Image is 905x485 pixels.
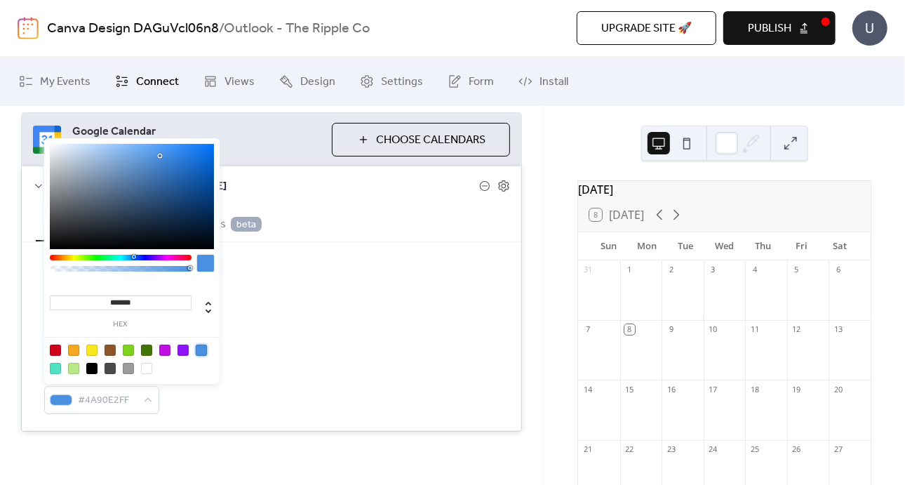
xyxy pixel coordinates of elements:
div: 20 [833,384,843,394]
span: Publish [748,20,791,37]
div: #8B572A [105,345,116,356]
span: Upgrade site 🚀 [601,20,692,37]
b: / [219,15,224,42]
div: 15 [624,384,635,394]
div: 14 [582,384,593,394]
div: 13 [833,324,843,335]
div: 12 [791,324,802,335]
div: 10 [708,324,718,335]
div: U [852,11,887,46]
div: 17 [708,384,718,394]
div: 9 [666,324,676,335]
span: Install [539,74,568,91]
div: Fri [782,232,821,260]
a: Form [437,62,504,100]
a: Canva Design DAGuVcl06n8 [47,15,219,42]
div: 27 [833,444,843,455]
div: #B8E986 [68,363,79,374]
div: 16 [666,384,676,394]
div: 1 [624,265,635,275]
div: Sun [589,232,628,260]
div: #50E3C2 [50,363,61,374]
span: Images [189,216,262,233]
a: Install [508,62,579,100]
div: 11 [749,324,760,335]
span: My Events [40,74,90,91]
div: #BD10E0 [159,345,170,356]
div: 8 [624,324,635,335]
div: 4 [749,265,760,275]
span: Views [224,74,255,91]
div: 5 [791,265,802,275]
a: Views [193,62,265,100]
div: 19 [791,384,802,394]
span: Google Calendar [72,124,321,140]
div: 22 [624,444,635,455]
div: 7 [582,324,593,335]
span: #4A90E2FF [78,392,137,409]
div: #4A4A4A [105,363,116,374]
div: Wed [705,232,744,260]
button: Images beta [178,206,273,240]
div: Mon [628,232,666,260]
span: Settings [381,74,423,91]
img: google [33,126,61,154]
button: Upgrade site 🚀 [577,11,716,45]
div: [DATE] [578,181,871,198]
div: 26 [791,444,802,455]
div: #417505 [141,345,152,356]
div: 6 [833,265,843,275]
span: [EMAIL_ADDRESS][DOMAIN_NAME] [48,178,479,195]
button: Settings [36,206,100,241]
div: 18 [749,384,760,394]
span: Choose Calendars [376,132,485,149]
div: #000000 [86,363,98,374]
div: 2 [666,265,676,275]
div: #9B9B9B [123,363,134,374]
div: #FFFFFF [141,363,152,374]
div: 25 [749,444,760,455]
div: 23 [666,444,676,455]
div: 3 [708,265,718,275]
div: 24 [708,444,718,455]
button: Publish [723,11,836,45]
div: #4A90E2 [196,345,207,356]
div: Sat [821,232,859,260]
button: Choose Calendars [332,123,510,157]
label: hex [50,321,192,328]
div: Thu [744,232,782,260]
div: Tue [666,232,705,260]
a: My Events [8,62,101,100]
b: Outlook - The Ripple Co [224,15,370,42]
div: 21 [582,444,593,455]
span: Form [469,74,494,91]
div: #D0021B [50,345,61,356]
div: #7ED321 [123,345,134,356]
a: Design [269,62,346,100]
span: Design [300,74,335,91]
img: logo [18,17,39,39]
span: beta [231,217,262,232]
a: Settings [349,62,434,100]
span: Connect [136,74,179,91]
div: #F8E71C [86,345,98,356]
div: 31 [582,265,593,275]
a: Connect [105,62,189,100]
div: #F5A623 [68,345,79,356]
div: #9013FE [177,345,189,356]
